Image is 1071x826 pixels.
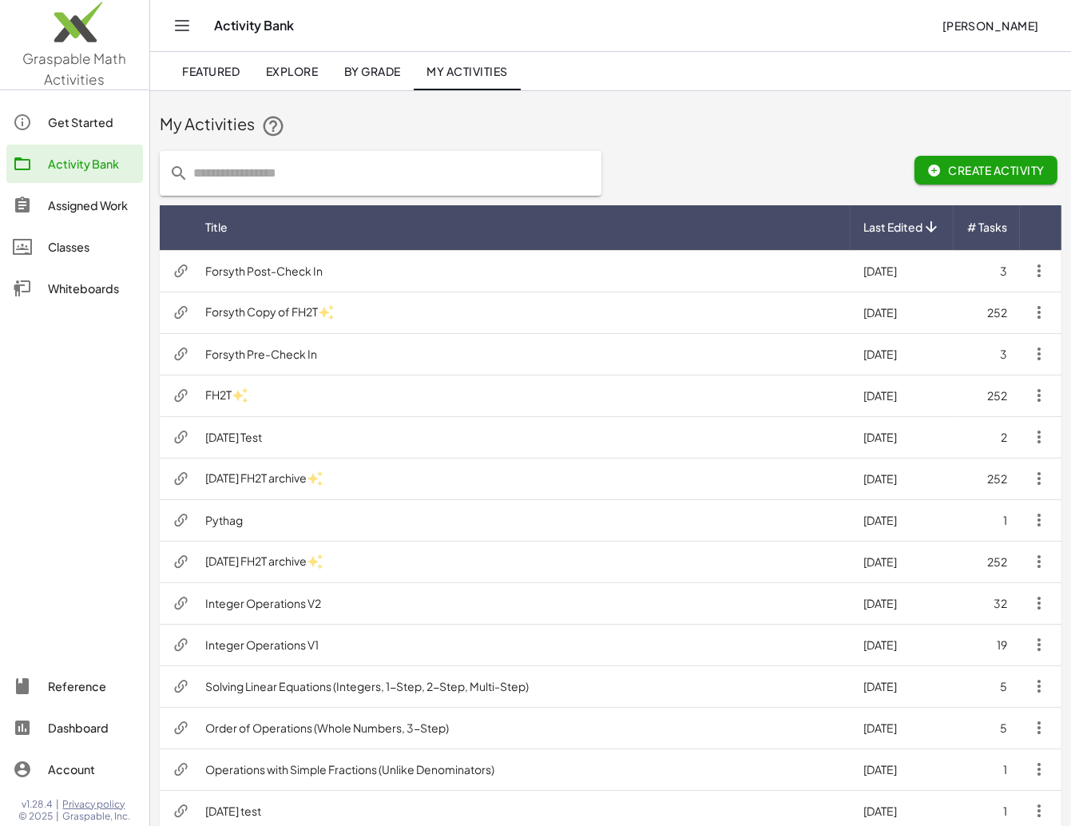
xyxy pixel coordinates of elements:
[192,333,851,375] td: Forsyth Pre-Check In
[942,18,1039,33] span: [PERSON_NAME]
[169,13,195,38] button: Toggle navigation
[57,810,60,823] span: |
[954,416,1020,458] td: 2
[954,707,1020,749] td: 5
[48,760,137,779] div: Account
[851,499,954,541] td: [DATE]
[6,269,143,308] a: Whiteboards
[954,333,1020,375] td: 3
[48,196,137,215] div: Assigned Work
[63,798,131,811] a: Privacy policy
[6,145,143,183] a: Activity Bank
[426,64,508,78] span: My Activities
[48,237,137,256] div: Classes
[192,250,851,292] td: Forsyth Post-Check In
[192,582,851,624] td: Integer Operations V2
[851,375,954,416] td: [DATE]
[19,810,54,823] span: © 2025
[6,750,143,788] a: Account
[914,156,1057,185] button: Create Activity
[192,499,851,541] td: Pythag
[192,749,851,790] td: Operations with Simple Fractions (Unlike Denominators)
[160,113,1061,138] div: My Activities
[6,103,143,141] a: Get Started
[23,50,127,88] span: Graspable Math Activities
[22,798,54,811] span: v1.28.4
[182,64,240,78] span: Featured
[6,186,143,224] a: Assigned Work
[851,541,954,582] td: [DATE]
[929,11,1052,40] button: [PERSON_NAME]
[851,458,954,499] td: [DATE]
[863,219,922,236] span: Last Edited
[927,163,1045,177] span: Create Activity
[851,707,954,749] td: [DATE]
[6,709,143,747] a: Dashboard
[192,375,851,416] td: FH2T
[851,749,954,790] td: [DATE]
[954,250,1020,292] td: 3
[192,416,851,458] td: [DATE] Test
[851,292,954,333] td: [DATE]
[954,665,1020,707] td: 5
[954,499,1020,541] td: 1
[169,164,188,183] i: prepended action
[57,798,60,811] span: |
[6,228,143,266] a: Classes
[192,624,851,665] td: Integer Operations V1
[48,677,137,696] div: Reference
[265,64,318,78] span: Explore
[192,541,851,582] td: [DATE] FH2T archive
[205,219,228,236] span: Title
[48,113,137,132] div: Get Started
[851,416,954,458] td: [DATE]
[851,582,954,624] td: [DATE]
[954,624,1020,665] td: 19
[954,458,1020,499] td: 252
[954,749,1020,790] td: 1
[954,292,1020,333] td: 252
[851,333,954,375] td: [DATE]
[63,810,131,823] span: Graspable, Inc.
[6,667,143,705] a: Reference
[343,64,400,78] span: By Grade
[954,375,1020,416] td: 252
[48,718,137,737] div: Dashboard
[192,665,851,707] td: Solving Linear Equations (Integers, 1-Step, 2-Step, Multi-Step)
[954,541,1020,582] td: 252
[192,707,851,749] td: Order of Operations (Whole Numbers, 3-Step)
[954,582,1020,624] td: 32
[851,665,954,707] td: [DATE]
[851,250,954,292] td: [DATE]
[48,279,137,298] div: Whiteboards
[967,219,1007,236] span: # Tasks
[851,624,954,665] td: [DATE]
[192,458,851,499] td: [DATE] FH2T archive
[48,154,137,173] div: Activity Bank
[192,292,851,333] td: Forsyth Copy of FH2T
